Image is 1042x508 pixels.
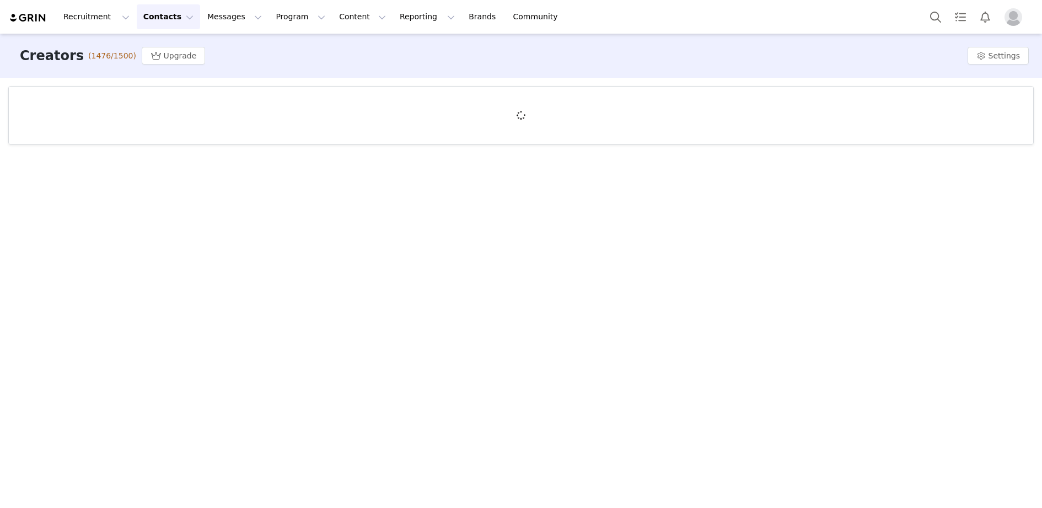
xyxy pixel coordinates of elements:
button: Content [332,4,393,29]
a: Community [507,4,570,29]
button: Search [923,4,948,29]
button: Contacts [137,4,200,29]
button: Notifications [973,4,997,29]
button: Upgrade [142,47,206,65]
img: placeholder-profile.jpg [1005,8,1022,26]
button: Program [269,4,332,29]
a: Tasks [948,4,973,29]
img: grin logo [9,13,47,23]
button: Profile [998,8,1033,26]
button: Messages [201,4,268,29]
button: Reporting [393,4,461,29]
span: (1476/1500) [88,50,136,62]
a: Brands [462,4,506,29]
button: Settings [968,47,1029,65]
h3: Creators [20,46,84,66]
button: Recruitment [57,4,136,29]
